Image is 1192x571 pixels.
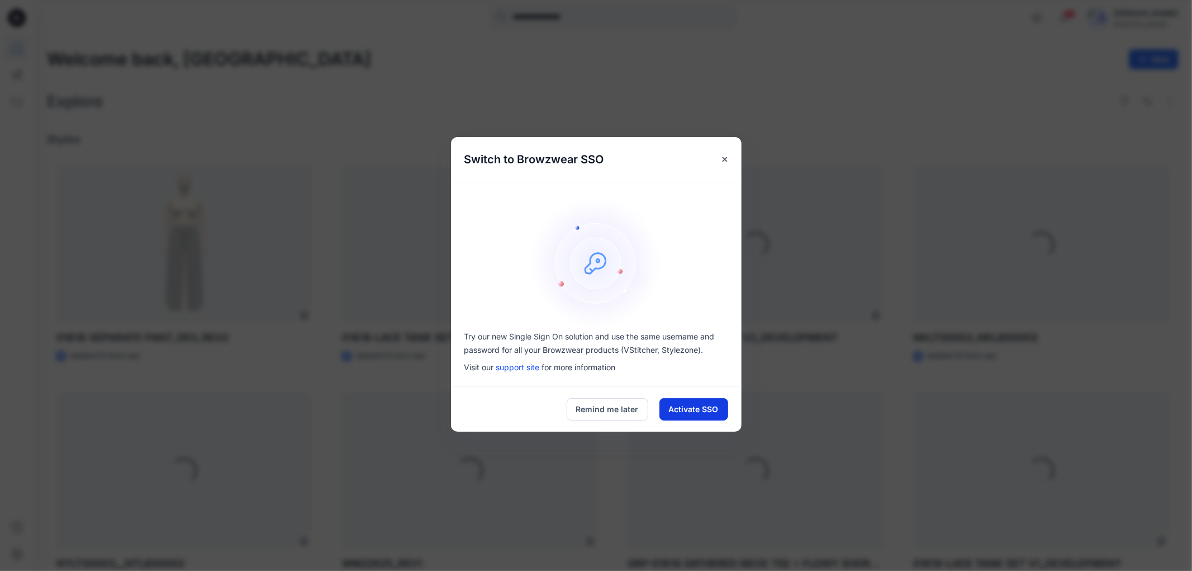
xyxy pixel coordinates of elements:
p: Try our new Single Sign On solution and use the same username and password for all your Browzwear... [464,330,728,357]
a: support site [496,362,540,372]
h5: Switch to Browzwear SSO [451,137,618,182]
img: onboarding-sz2.1ef2cb9c.svg [529,196,663,330]
p: Visit our for more information [464,361,728,373]
button: Close [715,149,735,169]
button: Activate SSO [659,398,728,421]
button: Remind me later [567,398,648,421]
